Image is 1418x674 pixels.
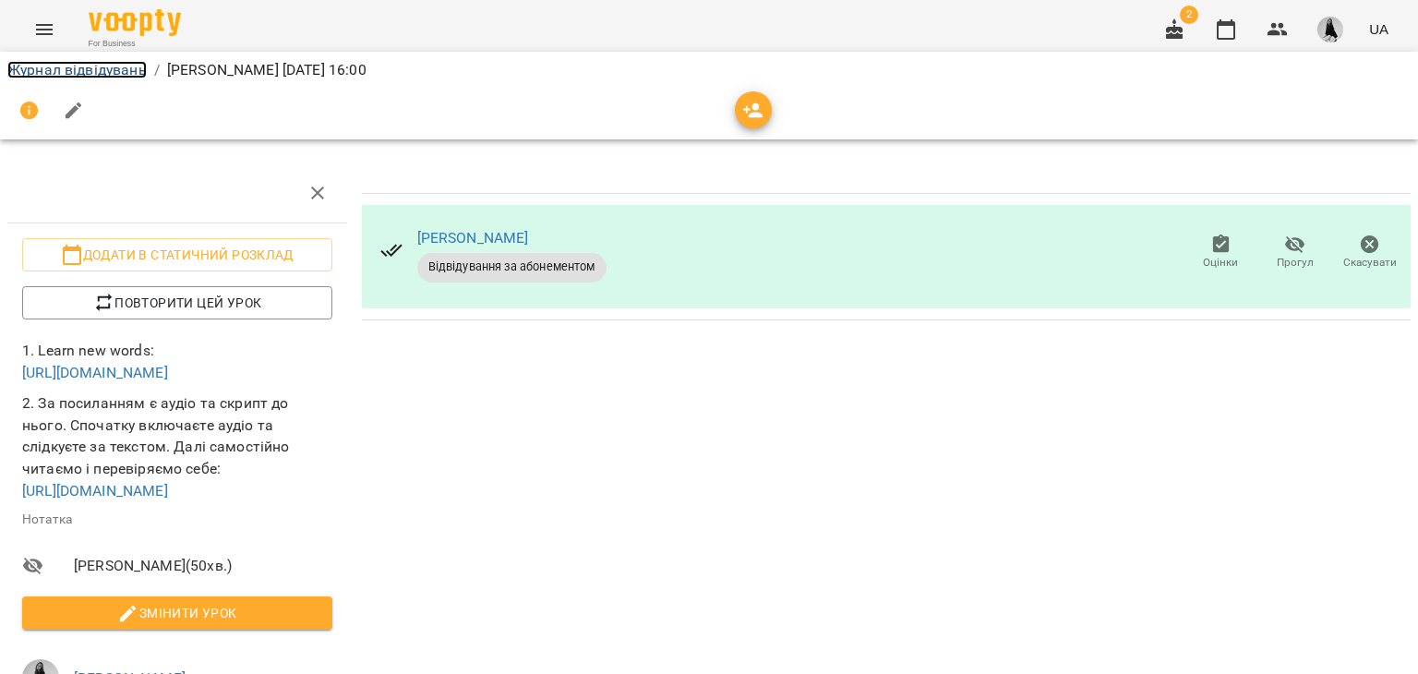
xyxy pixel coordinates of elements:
[417,229,529,247] a: [PERSON_NAME]
[22,596,332,630] button: Змінити урок
[1180,6,1198,24] span: 2
[37,244,318,266] span: Додати в статичний розклад
[22,340,332,383] p: 1. Learn new words:
[7,61,147,78] a: Журнал відвідувань
[1369,19,1388,39] span: UA
[89,38,181,50] span: For Business
[22,392,332,501] p: 2. За посиланням є аудіо та скрипт до нього. Спочатку включаєте аудіо та слідкуєте за текстом. Да...
[417,259,607,275] span: Відвідування за абонементом
[1332,227,1407,279] button: Скасувати
[22,511,332,529] p: Нотатка
[89,9,181,36] img: Voopty Logo
[22,482,168,499] a: [URL][DOMAIN_NAME]
[7,59,1411,81] nav: breadcrumb
[1277,255,1314,271] span: Прогул
[1203,255,1238,271] span: Оцінки
[1343,255,1397,271] span: Скасувати
[74,555,332,577] span: [PERSON_NAME] ( 50 хв. )
[154,59,160,81] li: /
[22,7,66,52] button: Menu
[1317,17,1343,42] img: 1ec0e5e8bbc75a790c7d9e3de18f101f.jpeg
[1184,227,1258,279] button: Оцінки
[1258,227,1333,279] button: Прогул
[22,286,332,319] button: Повторити цей урок
[22,238,332,271] button: Додати в статичний розклад
[167,59,367,81] p: [PERSON_NAME] [DATE] 16:00
[22,364,168,381] a: [URL][DOMAIN_NAME]
[37,292,318,314] span: Повторити цей урок
[1362,12,1396,46] button: UA
[37,602,318,624] span: Змінити урок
